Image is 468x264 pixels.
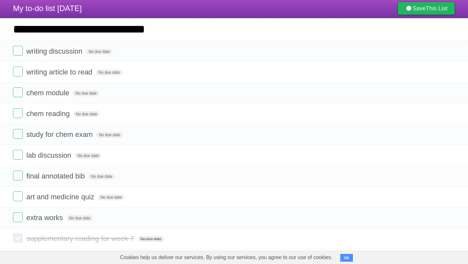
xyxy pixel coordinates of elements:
span: extra works [26,214,64,222]
span: No due date [86,49,112,55]
label: Done [13,171,23,180]
span: final annotated bib [26,172,86,180]
label: Done [13,46,23,56]
label: Done [13,87,23,97]
span: chem reading [26,110,71,118]
span: study for chem exam [26,130,94,139]
span: No due date [67,215,93,221]
label: Done [13,67,23,76]
span: No due date [73,111,100,117]
button: OK [340,254,353,262]
span: No due date [96,70,122,75]
span: writing article to read [26,68,94,76]
b: This List [426,5,448,12]
label: Done [13,108,23,118]
a: SaveThis List [397,2,455,15]
span: No due date [88,174,115,179]
span: No due date [75,153,101,159]
label: Done [13,212,23,222]
span: No due date [73,90,99,96]
label: Done [13,150,23,160]
span: Cookies help us deliver our services. By using our services, you agree to our use of cookies. [113,251,339,264]
span: No due date [98,194,124,200]
label: Done [13,129,23,139]
span: lab discussion [26,151,73,159]
span: chem module [26,89,71,97]
span: supplementary reading for week 7 [26,234,136,243]
label: Done [13,233,23,243]
span: No due date [138,236,164,242]
span: art and medicine quiz [26,193,96,201]
label: Done [13,191,23,201]
span: No due date [96,132,123,138]
span: My to-do list [DATE] [13,4,82,13]
span: writing discussion [26,47,84,55]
